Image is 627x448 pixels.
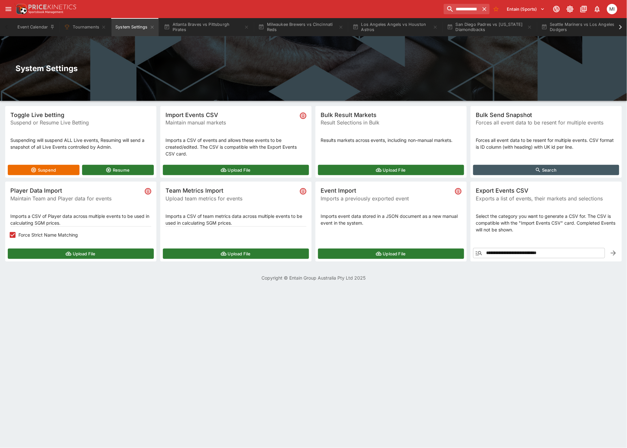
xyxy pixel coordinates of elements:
span: Event Import [321,187,452,194]
button: System Settings [112,18,158,36]
p: Imports event data stored in a JSON document as a new manual event in the system. [321,213,462,226]
p: Imports a CSV of Player data across multiple events to be used in calculating SGM prices. [10,213,151,226]
button: Upload File [318,249,464,259]
span: Exports a list of events, their markets and selections [476,195,617,202]
span: Player Data Import [10,187,142,194]
span: Force Strict Name Matching [18,231,78,238]
button: Resume [82,165,154,175]
button: Event Calendar [14,18,59,36]
div: michael.wilczynski [607,4,617,14]
span: Bulk Result Markets [321,111,462,119]
button: Documentation [578,3,590,15]
img: PriceKinetics [28,5,76,9]
h2: System Settings [16,63,611,73]
button: Los Angeles Angels vs Houston Astros [349,18,442,36]
button: Tournaments [60,18,110,36]
p: Imports a CSV of events and allows these events to be created/edited. The CSV is compatible with ... [165,137,306,157]
span: Import Events CSV [165,111,297,119]
button: Select Tenant [503,4,549,14]
button: Upload File [163,249,309,259]
button: open drawer [3,3,14,15]
button: Upload File [318,165,464,175]
p: Results markets across events, including non-manual markets. [321,137,462,144]
button: Toggle light/dark mode [564,3,576,15]
span: Export Events CSV [476,187,617,194]
button: Milwaukee Brewers vs Cincinnati Reds [254,18,347,36]
p: Forces all event data to be resent for multiple events. CSV format is ID column (with heading) wi... [476,137,617,150]
span: Forces all event data to be resent for multiple events [476,119,617,126]
p: Imports a CSV of team metrics data across multiple events to be used in calculating SGM prices. [165,213,306,226]
button: Suspend [8,165,80,175]
button: michael.wilczynski [605,2,619,16]
span: Maintain Team and Player data for events [10,195,142,202]
button: Atlanta Braves vs Pittsburgh Pirates [160,18,253,36]
img: PriceKinetics Logo [14,3,27,16]
button: Upload File [8,249,154,259]
p: Suspending will suspend ALL Live events, Resuming will send a snapshot of all Live Events control... [10,137,151,150]
p: Select the category you want to generate a CSV for. The CSV is compatible with the "Import Events... [476,213,617,233]
img: Sportsbook Management [28,11,63,14]
span: Suspend or Resume Live Betting [10,119,151,126]
span: Bulk Send Snapshot [476,111,617,119]
span: Imports a previously exported event [321,195,452,202]
span: Team Metrics Import [165,187,297,194]
button: Search [473,165,619,175]
button: Upload File [163,165,309,175]
span: Result Selections in Bulk [321,119,462,126]
button: Connected to PK [551,3,562,15]
input: search [444,4,479,14]
span: Toggle Live betting [10,111,151,119]
span: Upload team metrics for events [165,195,297,202]
button: Notifications [591,3,603,15]
span: Maintain manual markets [165,119,297,126]
button: No Bookmarks [491,4,501,14]
button: San Diego Padres vs [US_STATE] Diamondbacks [443,18,536,36]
